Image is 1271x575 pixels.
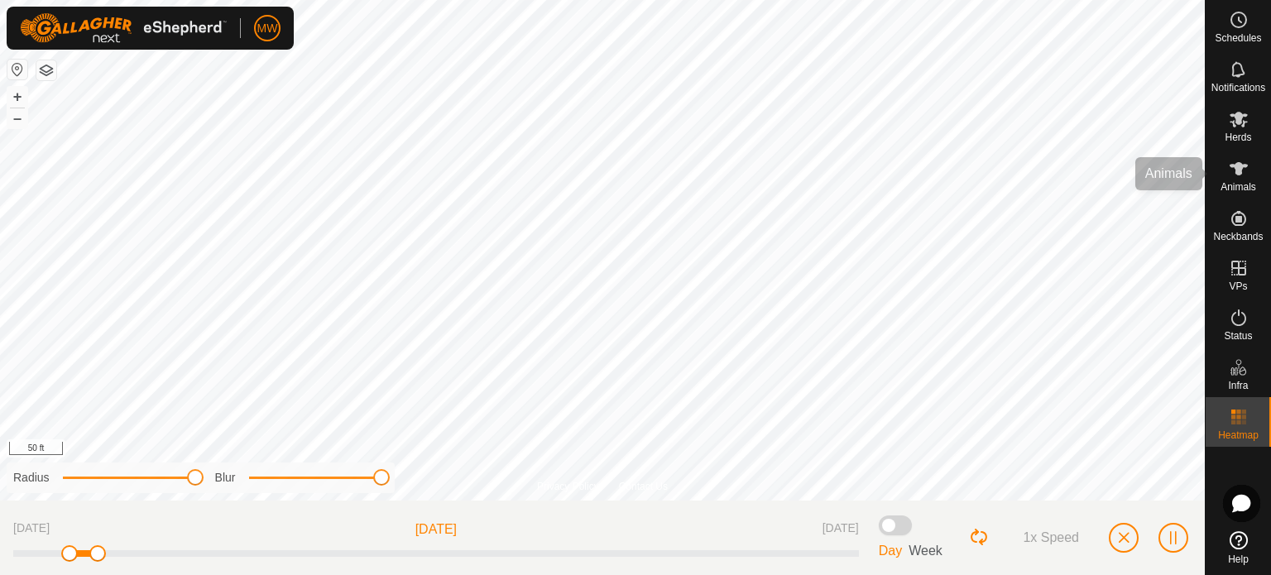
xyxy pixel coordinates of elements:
[36,60,56,80] button: Map Layers
[969,527,990,549] button: Loop Button
[13,469,50,486] label: Radius
[7,108,27,128] button: –
[1213,232,1263,242] span: Neckbands
[1215,33,1261,43] span: Schedules
[879,544,902,558] span: Day
[1003,524,1092,552] button: Speed Button
[1228,381,1248,391] span: Infra
[415,520,457,539] span: [DATE]
[1211,83,1265,93] span: Notifications
[909,544,942,558] span: Week
[537,479,599,494] a: Privacy Policy
[1224,331,1252,341] span: Status
[7,60,27,79] button: Reset Map
[215,469,236,486] label: Blur
[257,20,278,37] span: MW
[1206,525,1271,571] a: Help
[20,13,227,43] img: Gallagher Logo
[619,479,668,494] a: Contact Us
[1229,281,1247,291] span: VPs
[1218,430,1259,440] span: Heatmap
[823,520,859,539] span: [DATE]
[1225,132,1251,142] span: Herds
[13,520,50,539] span: [DATE]
[7,87,27,107] button: +
[1221,182,1256,192] span: Animals
[1228,554,1249,564] span: Help
[1023,530,1079,545] span: 1x Speed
